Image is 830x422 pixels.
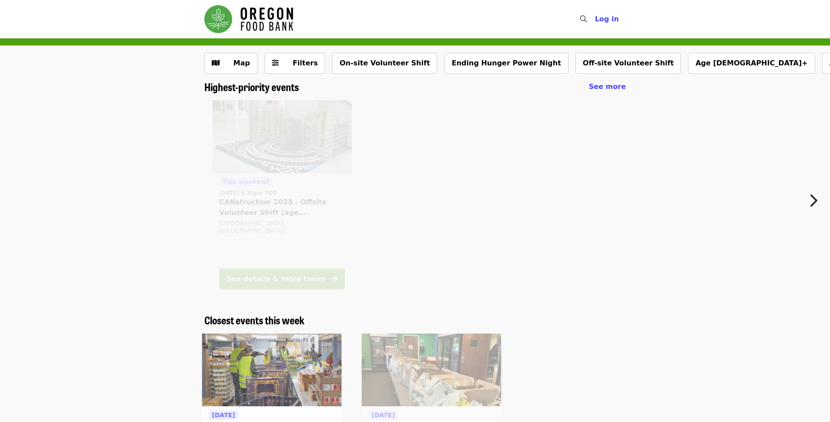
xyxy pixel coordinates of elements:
span: Filters [293,59,318,67]
i: chevron-right icon [809,192,817,209]
button: Show map view [204,53,257,74]
span: [DATE] [372,412,395,419]
i: arrow-right icon [331,275,337,283]
i: search icon [580,15,587,23]
div: Highest-priority events [197,81,633,93]
button: On-site Volunteer Shift [332,53,437,74]
div: See details & more times [227,274,325,284]
span: See more [589,82,626,91]
a: Closest events this week [204,314,305,327]
input: Search [592,9,599,30]
img: CANstruction 2025 - Offsite Volunteer Shift (age 16+) organized by Oregon Food Bank [212,100,352,174]
div: [GEOGRAPHIC_DATA], [GEOGRAPHIC_DATA] [219,220,345,235]
button: Filters (0 selected) [264,53,325,74]
button: Off-site Volunteer Shift [576,53,681,74]
button: Next item [801,188,830,213]
span: [DATE] [212,412,235,419]
span: Closest events this week [204,312,305,327]
a: Highest-priority events [204,81,299,93]
span: Highest-priority events [204,79,299,94]
button: Log in [588,10,626,28]
a: See details for "CANstruction 2025 - Offsite Volunteer Shift (age 16+)" [212,100,352,296]
time: [DATE] 5:30pm PDT [219,189,277,197]
img: Northeast Emergency Food Program - Partner Agency Support organized by Oregon Food Bank [202,334,341,407]
span: CANstruction 2025 - Offsite Volunteer Shift (age [DEMOGRAPHIC_DATA]+) [219,197,345,218]
i: map icon [212,59,220,67]
span: Log in [595,15,619,23]
div: Closest events this week [197,314,633,327]
button: Ending Hunger Power Night [444,53,569,74]
button: See details & more times [219,269,345,289]
img: Oregon Food Bank - Home [204,5,293,33]
a: See more [589,82,626,92]
span: Map [234,59,250,67]
img: Portland Open Bible - Partner Agency Support (16+) organized by Oregon Food Bank [362,334,501,407]
span: This weekend [222,178,269,185]
button: Age [DEMOGRAPHIC_DATA]+ [688,53,815,74]
i: sliders-h icon [272,59,279,67]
